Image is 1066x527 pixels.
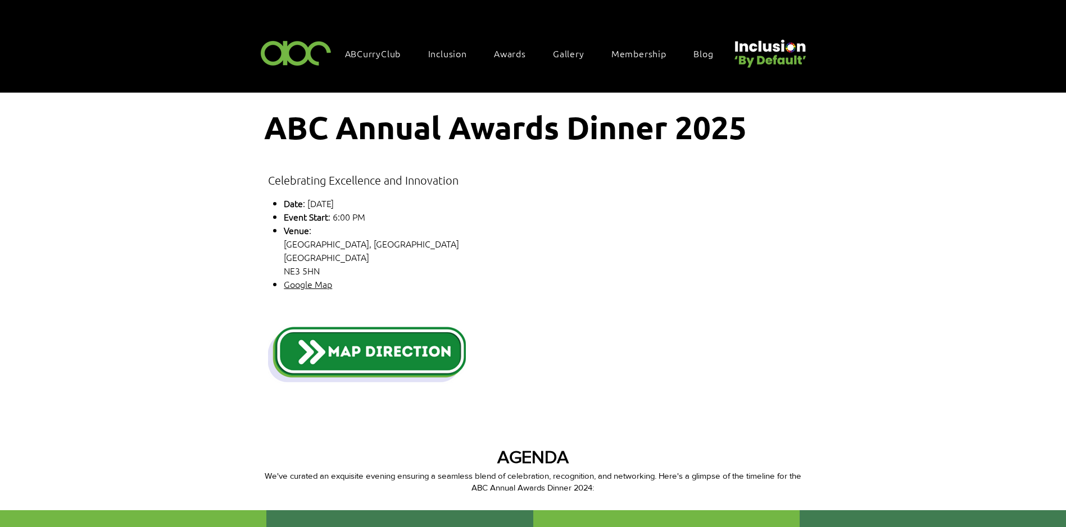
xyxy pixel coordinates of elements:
span: Gallery [553,47,584,59]
span: AGENDA [497,447,569,466]
a: Google Map [284,278,332,290]
span: Blog [693,47,713,59]
span: Celebrating Excellence and Innovation [268,173,459,187]
p: We've curated an exquisite evening ensuring a seamless blend of celebration, recognition, and net... [264,470,802,493]
p: : [DATE] [284,196,664,210]
p: : [GEOGRAPHIC_DATA], [GEOGRAPHIC_DATA] [GEOGRAPHIC_DATA] NE3 5HN [284,223,664,277]
span: Membership [611,47,666,59]
div: Inclusion [423,42,484,65]
img: Blue Modern Game Button Twitch Panel.png [268,323,466,385]
a: Membership [606,42,683,65]
span: Venue [284,224,309,236]
img: ABC-Logo-Blank-Background-01-01-2.png [257,36,335,69]
img: Untitled design (22).png [731,30,808,69]
a: ABCurryClub [339,42,418,65]
div: Awards [488,42,543,65]
span: Inclusion [428,47,467,59]
p: : 6:00 PM [284,210,664,223]
a: Blog [688,42,730,65]
span: Awards [494,47,526,59]
span: ABC Annual Awards Dinner 2025 [264,107,747,146]
span: Event Start [284,210,328,223]
a: Gallery [547,42,601,65]
span: ABCurryClub [345,47,401,59]
nav: Site [339,42,731,65]
span: Date [284,197,303,209]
